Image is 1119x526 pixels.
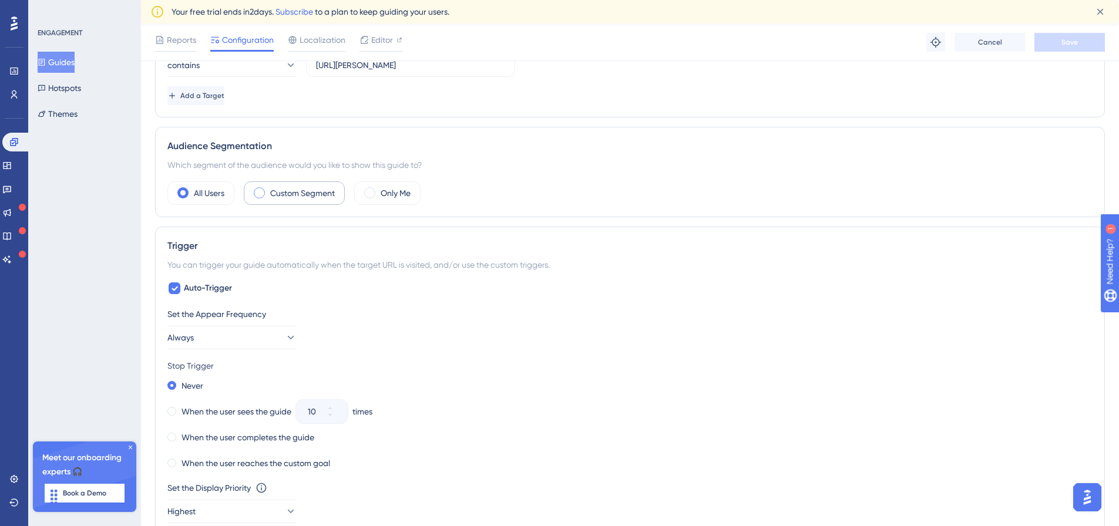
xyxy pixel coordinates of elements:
[42,451,127,479] span: Meet our onboarding experts 🎧
[167,139,1093,153] div: Audience Segmentation
[167,258,1093,272] div: You can trigger your guide automatically when the target URL is visited, and/or use the custom tr...
[978,38,1002,47] span: Cancel
[45,484,125,503] button: Book a Demo
[352,404,372,419] div: times
[270,186,335,200] label: Custom Segment
[955,33,1025,52] button: Cancel
[167,331,194,345] span: Always
[167,326,297,349] button: Always
[1070,480,1105,515] iframe: UserGuiding AI Assistant Launcher
[182,430,314,444] label: When the user completes the guide
[167,53,297,77] button: contains
[82,6,85,15] div: 1
[167,239,1093,253] div: Trigger
[167,307,1093,321] div: Set the Appear Frequency
[1034,33,1105,52] button: Save
[45,481,63,517] div: Drag
[38,52,75,73] button: Guides
[222,33,274,47] span: Configuration
[167,359,1093,373] div: Stop Trigger
[180,91,224,100] span: Add a Target
[316,59,505,72] input: yourwebsite.com/path
[167,33,196,47] span: Reports
[167,504,196,518] span: Highest
[300,33,345,47] span: Localization
[371,33,393,47] span: Editor
[172,5,449,19] span: Your free trial ends in 2 days. to a plan to keep guiding your users.
[182,379,203,393] label: Never
[381,186,411,200] label: Only Me
[28,3,73,17] span: Need Help?
[167,86,224,105] button: Add a Target
[182,456,330,470] label: When the user reaches the custom goal
[63,488,106,498] span: Book a Demo
[184,281,232,295] span: Auto-Trigger
[167,481,251,495] div: Set the Display Priority
[1061,38,1078,47] span: Save
[38,103,78,124] button: Themes
[167,158,1093,172] div: Which segment of the audience would you like to show this guide to?
[275,7,313,16] a: Subscribe
[167,500,297,523] button: Highest
[182,404,291,419] label: When the user sees the guide
[167,58,200,72] span: contains
[194,186,224,200] label: All Users
[38,77,81,99] button: Hotspots
[38,28,82,38] div: ENGAGEMENT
